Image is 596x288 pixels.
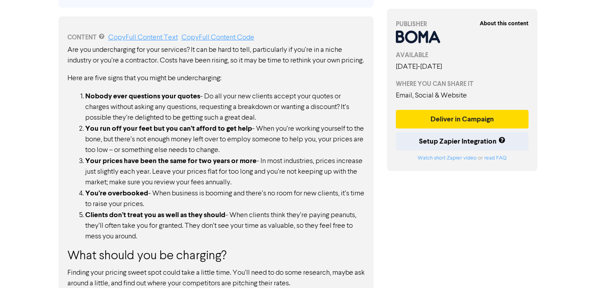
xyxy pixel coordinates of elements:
[396,154,529,162] div: or
[67,73,365,84] p: Here are five signs that you might be undercharging:
[182,34,254,41] a: Copy Full Content Code
[418,156,477,161] a: Watch short Zapier video
[485,192,596,288] iframe: Chat Widget
[480,20,529,27] strong: About this content
[85,123,365,156] li: - When you’re working yourself to the bone, but there’s not enough money left over to employ some...
[396,90,529,101] div: Email, Social & Website
[396,79,529,89] div: WHERE YOU CAN SHARE IT
[108,34,178,41] a: Copy Full Content Text
[85,188,365,210] li: - When business is booming and there’s no room for new clients, it’s time to raise your prices.
[85,156,365,188] li: - In most industries, prices increase just slightly each year. Leave your prices flat for too lon...
[85,210,365,242] li: - When clients think they’re paying peanuts, they’ll often take you for granted. They don’t see y...
[396,132,529,151] button: Setup Zapier Integration
[396,51,529,60] div: AVAILABLE
[396,19,529,29] div: PUBLISHER
[85,92,200,101] strong: Nobody ever questions your quotes
[484,156,506,161] a: read FAQ
[85,124,252,133] strong: You run off your feet but you can’t afford to get help
[85,156,257,165] strong: Your prices have been the same for two years or more
[85,91,365,123] li: - Do all your new clients accept your quotes or charges without asking any questions, requesting ...
[85,189,148,198] strong: You’re overbooked
[67,32,365,43] div: CONTENT
[67,45,365,66] p: Are you undercharging for your services? It can be hard to tell, particularly if you’re in a nich...
[85,210,225,219] strong: Clients don’t treat you as well as they should
[67,249,365,264] h3: What should you be charging?
[396,110,529,128] button: Deliver in Campaign
[396,62,529,72] div: [DATE] - [DATE]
